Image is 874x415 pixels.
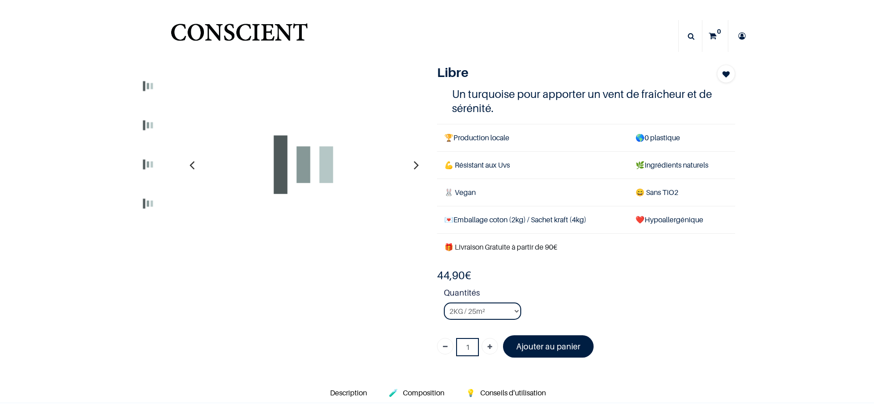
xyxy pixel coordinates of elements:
span: 🌎 [635,133,645,142]
strong: Quantités [444,287,735,302]
a: Ajouter [482,338,498,354]
span: Composition [403,388,444,397]
img: Product image [131,108,165,142]
iframe: Tidio Chat [827,356,870,399]
h4: Un turquoise pour apporter un vent de fraîcheur et de sérénité. [452,87,721,115]
span: Description [330,388,367,397]
span: 🧪 [389,388,398,397]
td: 0 plastique [628,124,735,151]
sup: 0 [715,27,723,36]
a: Supprimer [437,338,453,354]
a: Logo of Conscient [169,18,310,54]
font: Ajouter au panier [516,342,580,351]
span: Conseils d'utilisation [480,388,546,397]
td: ❤️Hypoallergénique [628,206,735,234]
td: ans TiO2 [628,179,735,206]
a: Ajouter au panier [503,335,594,358]
img: Product image [131,148,165,181]
td: Production locale [437,124,628,151]
button: Add to wishlist [717,65,735,83]
img: Conscient [169,18,310,54]
h1: Libre [437,65,691,80]
span: 🌿 [635,160,645,169]
img: Product image [131,69,165,103]
span: 44,90 [437,269,465,282]
td: Emballage coton (2kg) / Sachet kraft (4kg) [437,206,628,234]
span: 🏆 [444,133,453,142]
font: 🎁 Livraison Gratuite à partir de 90€ [444,242,557,251]
td: Ingrédients naturels [628,151,735,179]
span: 💌 [444,215,453,224]
b: € [437,269,471,282]
img: Product image [131,187,165,220]
span: 💪 Résistant aux Uvs [444,160,510,169]
span: 😄 S [635,188,650,197]
span: Add to wishlist [722,69,730,80]
span: 🐰 Vegan [444,188,476,197]
img: Product image [203,65,404,265]
a: 0 [702,20,728,52]
span: 💡 [466,388,475,397]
